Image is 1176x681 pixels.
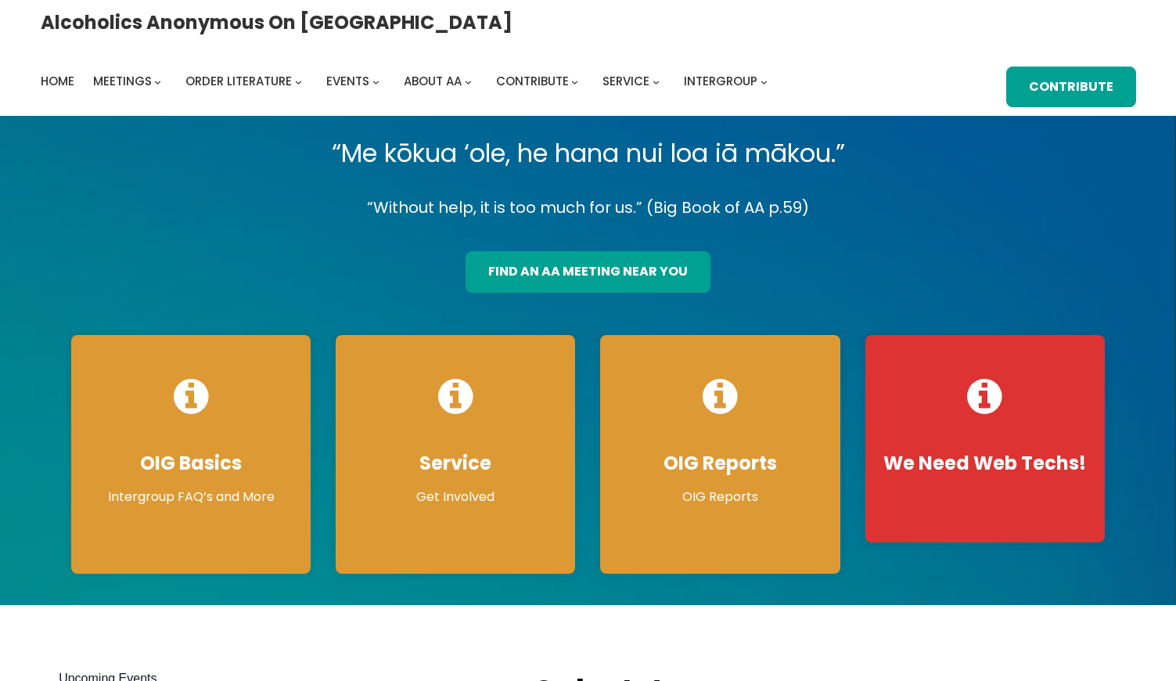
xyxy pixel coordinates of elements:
a: Home [41,70,74,92]
button: Order Literature submenu [295,77,302,85]
button: About AA submenu [465,77,472,85]
p: “Without help, it is too much for us.” (Big Book of AA p.59) [59,194,1117,222]
h4: Service [351,452,559,475]
span: Service [602,73,649,89]
span: Meetings [93,73,152,89]
button: Meetings submenu [154,77,161,85]
a: Alcoholics Anonymous on [GEOGRAPHIC_DATA] [41,5,512,39]
p: Intergroup FAQ’s and More [87,488,295,506]
p: OIG Reports [616,488,824,506]
button: Events submenu [372,77,379,85]
p: “Me kōkua ‘ole, he hana nui loa iā mākou.” [59,132,1117,175]
span: Home [41,73,74,89]
span: Events [326,73,369,89]
a: Contribute [496,70,569,92]
span: Intergroup [684,73,757,89]
a: find an aa meeting near you [466,251,710,293]
button: Service submenu [653,77,660,85]
span: About AA [404,73,462,89]
a: Intergroup [684,70,757,92]
h4: OIG Reports [616,452,824,475]
h4: We Need Web Techs! [881,452,1089,475]
p: Get Involved [351,488,559,506]
button: Intergroup submenu [761,77,768,85]
a: Meetings [93,70,152,92]
a: About AA [404,70,462,92]
button: Contribute submenu [571,77,578,85]
h4: OIG Basics [87,452,295,475]
a: Contribute [1006,67,1136,108]
nav: Intergroup [41,70,773,92]
span: Contribute [496,73,569,89]
a: Service [602,70,649,92]
span: Order Literature [185,73,292,89]
a: Events [326,70,369,92]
